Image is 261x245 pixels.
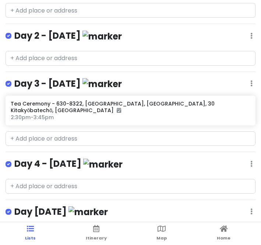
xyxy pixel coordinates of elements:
[117,108,121,113] i: Added to itinerary
[156,222,167,245] a: Map
[68,206,108,218] img: marker
[6,3,255,18] input: + Add place or address
[11,100,250,114] h6: Tea Ceremony - 630-8322, [GEOGRAPHIC_DATA], [GEOGRAPHIC_DATA], 30 Kitakyōbatechō, [GEOGRAPHIC_DATA]
[14,206,108,218] h4: Day [DATE]
[217,222,230,245] a: Home
[86,235,107,241] span: Itinerary
[82,31,122,42] img: marker
[14,158,123,170] h4: Day 4 - [DATE]
[11,114,54,121] span: 2:30pm - 3:45pm
[217,235,230,241] span: Home
[6,131,255,146] input: + Add place or address
[83,159,123,170] img: marker
[14,30,122,42] h4: Day 2 - [DATE]
[14,78,122,90] h4: Day 3 - [DATE]
[6,179,255,194] input: + Add place or address
[156,235,167,241] span: Map
[25,222,36,245] a: Lists
[25,235,36,241] span: Lists
[82,78,122,90] img: marker
[6,51,255,66] input: + Add place or address
[86,222,107,245] a: Itinerary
